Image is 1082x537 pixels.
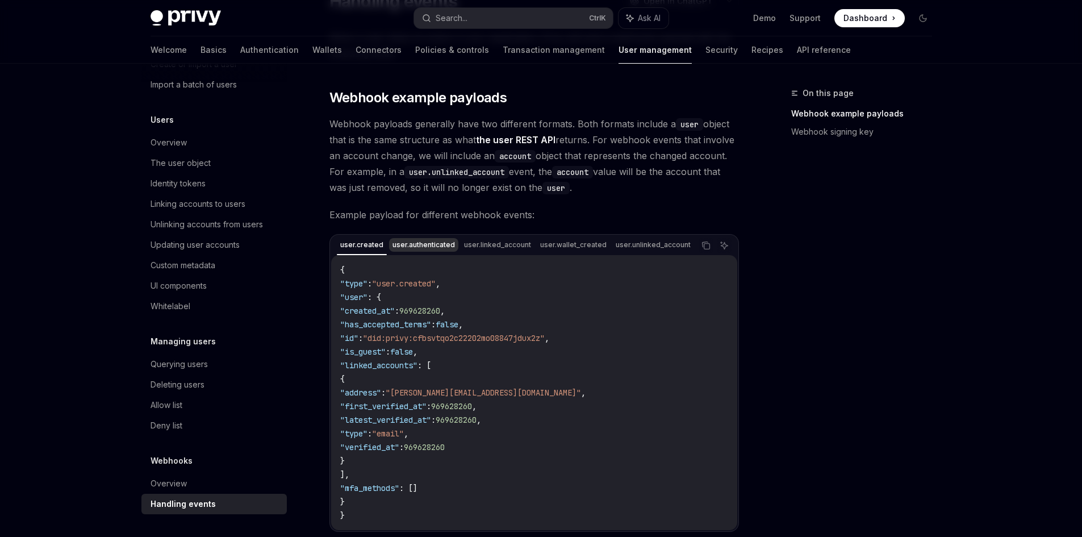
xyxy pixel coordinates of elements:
[141,173,287,194] a: Identity tokens
[141,74,287,95] a: Import a batch of users
[141,374,287,395] a: Deleting users
[367,428,372,439] span: :
[329,89,507,107] span: Webhook example payloads
[914,9,932,27] button: Toggle dark mode
[151,136,187,149] div: Overview
[151,477,187,490] div: Overview
[340,292,367,302] span: "user"
[141,276,287,296] a: UI components
[791,123,941,141] a: Webhook signing key
[797,36,851,64] a: API reference
[358,333,363,343] span: :
[399,442,404,452] span: :
[399,483,417,493] span: : []
[431,415,436,425] span: :
[751,36,783,64] a: Recipes
[436,11,467,25] div: Search...
[151,177,206,190] div: Identity tokens
[386,347,390,357] span: :
[431,401,472,411] span: 969628260
[495,150,536,163] code: account
[151,419,182,432] div: Deny list
[552,166,593,178] code: account
[404,442,445,452] span: 969628260
[699,238,713,253] button: Copy the contents from the code block
[404,166,509,178] code: user.unlinked_account
[151,259,215,272] div: Custom metadata
[312,36,342,64] a: Wallets
[638,13,661,24] span: Ask AI
[436,319,458,330] span: false
[329,207,739,223] span: Example payload for different webhook events:
[337,238,387,252] div: user.created
[537,238,610,252] div: user.wallet_created
[151,454,193,468] h5: Webhooks
[581,388,586,398] span: ,
[151,378,204,392] div: Deleting users
[789,13,821,24] a: Support
[440,306,445,316] span: ,
[340,347,386,357] span: "is_guest"
[340,483,399,493] span: "mfa_methods"
[676,118,703,131] code: user
[619,36,692,64] a: User management
[200,36,227,64] a: Basics
[843,13,887,24] span: Dashboard
[141,296,287,317] a: Whitelabel
[399,306,440,316] span: 969628260
[390,347,413,357] span: false
[372,278,436,289] span: "user.created"
[151,398,182,412] div: Allow list
[340,278,367,289] span: "type"
[340,510,345,521] span: }
[151,279,207,293] div: UI components
[542,182,570,194] code: user
[340,469,349,480] span: ],
[417,360,431,371] span: : [
[340,265,345,275] span: {
[427,401,431,411] span: :
[461,238,534,252] div: user.linked_account
[151,497,216,511] div: Handling events
[141,395,287,415] a: Allow list
[141,473,287,494] a: Overview
[151,156,211,170] div: The user object
[431,319,436,330] span: :
[141,214,287,235] a: Unlinking accounts from users
[141,354,287,374] a: Querying users
[151,197,245,211] div: Linking accounts to users
[367,292,381,302] span: : {
[705,36,738,64] a: Security
[458,319,463,330] span: ,
[340,456,345,466] span: }
[340,442,399,452] span: "verified_at"
[340,415,431,425] span: "latest_verified_at"
[151,299,190,313] div: Whitelabel
[141,494,287,514] a: Handling events
[240,36,299,64] a: Authentication
[340,497,345,507] span: }
[151,10,221,26] img: dark logo
[367,278,372,289] span: :
[141,132,287,153] a: Overview
[612,238,694,252] div: user.unlinked_account
[414,8,613,28] button: Search...CtrlK
[472,401,477,411] span: ,
[753,13,776,24] a: Demo
[476,134,555,146] a: the user REST API
[589,14,606,23] span: Ctrl K
[340,319,431,330] span: "has_accepted_terms"
[436,415,477,425] span: 969628260
[141,255,287,276] a: Custom metadata
[329,116,739,195] span: Webhook payloads generally have two different formats. Both formats include a object that is the ...
[141,415,287,436] a: Deny list
[803,86,854,100] span: On this page
[404,428,408,439] span: ,
[151,113,174,127] h5: Users
[151,335,216,348] h5: Managing users
[545,333,549,343] span: ,
[413,347,417,357] span: ,
[151,78,237,91] div: Import a batch of users
[340,428,367,439] span: "type"
[389,238,458,252] div: user.authenticated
